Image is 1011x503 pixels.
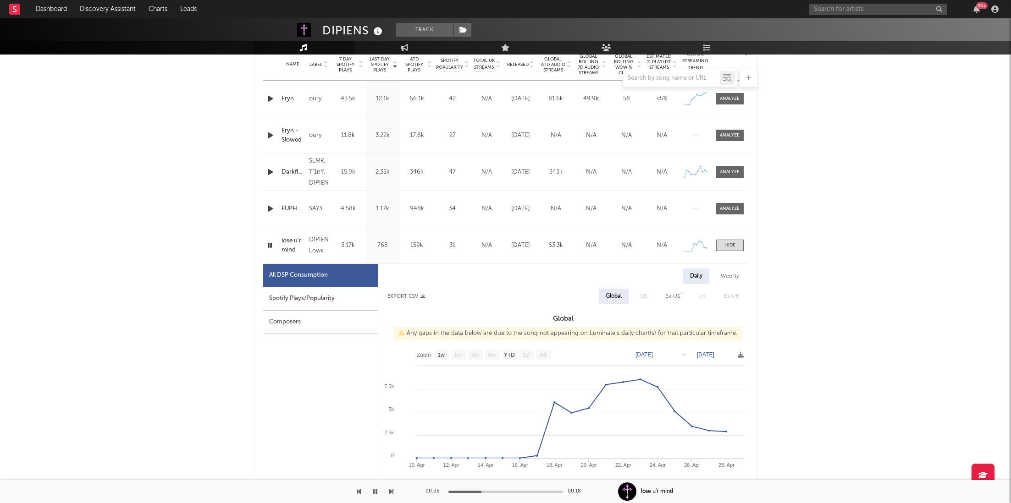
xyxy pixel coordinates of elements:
div: Weekly [714,268,746,284]
div: DIPIENS [322,23,385,38]
div: 343k [541,168,571,177]
text: 2.5k [384,430,394,435]
div: 11.8k [333,131,363,140]
text: 1y [523,352,529,358]
div: 2.35k [368,168,398,177]
div: SAY3AM [309,203,328,214]
div: Ex-US [665,291,680,302]
span: Last Day Spotify Plays [368,56,392,73]
div: N/A [611,204,642,213]
div: 31 [436,241,469,250]
div: Global [606,291,622,302]
div: Spotify Plays/Popularity [263,287,378,311]
div: 4.58k [333,204,363,213]
div: [DATE] [505,94,536,104]
div: 58 [611,94,642,104]
span: Global ATD Audio Streams [541,56,566,73]
div: 66.1k [402,94,432,104]
div: lose u'r mind [641,487,673,496]
a: Eryn - Slowed [282,126,305,144]
span: Total UK Streams [473,57,495,71]
div: N/A [611,241,642,250]
text: 20. Apr [580,462,597,468]
div: N/A [646,204,677,213]
div: N/A [473,131,501,140]
text: 5k [388,406,394,412]
div: N/A [611,131,642,140]
span: Spotify Popularity [436,57,463,71]
div: 948k [402,204,432,213]
div: Daily [683,268,709,284]
div: N/A [473,94,501,104]
span: 7 Day Spotify Plays [333,56,358,73]
div: Composers [263,311,378,334]
div: Darkflare.wav [282,168,305,177]
span: ATD Spotify Plays [402,56,426,73]
text: 18. Apr [546,462,562,468]
div: N/A [576,241,607,250]
div: oury [309,130,328,141]
input: Search for artists [809,4,947,15]
div: [DATE] [505,204,536,213]
text: 0 [391,453,393,458]
div: 3.22k [368,131,398,140]
div: 42 [436,94,469,104]
div: N/A [541,204,571,213]
text: → [681,351,687,358]
div: N/A [473,168,501,177]
div: All DSP Consumption [269,270,328,281]
text: 7.5k [384,383,394,389]
div: 12.1k [368,94,398,104]
div: 1.17k [368,204,398,213]
text: YTD [503,352,514,358]
div: [DATE] [505,241,536,250]
text: Zoom [417,352,431,358]
text: 1m [454,352,462,358]
text: [DATE] [697,351,714,358]
div: 27 [436,131,469,140]
text: 16. Apr [512,462,528,468]
div: 3.17k [333,241,363,250]
div: 34 [436,204,469,213]
div: Any gaps in the data below are due to the song not appearing on Luminate's daily chart(s) for tha... [394,327,742,340]
div: DIPIENS, Lowx [309,235,328,257]
span: Released [507,62,529,67]
div: N/A [646,131,677,140]
text: 24. Apr [649,462,665,468]
div: 159k [402,241,432,250]
span: Label [309,62,322,67]
div: $LMK, T'1nY, DIPIENS [309,156,328,189]
button: Track [396,23,453,37]
div: N/A [576,131,607,140]
div: [DATE] [505,168,536,177]
text: [DATE] [635,351,653,358]
button: 99+ [973,5,980,13]
text: 6m [488,352,496,358]
div: oury [309,93,328,104]
a: EUPHORIA [282,204,305,213]
input: Search by song name or URL [623,75,720,82]
a: Eryn [282,94,305,104]
div: 00:05 [425,486,444,497]
text: 14. Apr [477,462,493,468]
span: Global Rolling 7D Audio Streams [576,54,601,76]
div: 17.8k [402,131,432,140]
div: 768 [368,241,398,250]
a: lose u'r mind [282,236,305,254]
span: Global Rolling WoW % Chg [611,54,636,76]
div: [DATE] [505,131,536,140]
div: N/A [611,168,642,177]
div: N/A [576,168,607,177]
div: All DSP Consumption [263,264,378,287]
text: 28. Apr [718,462,735,468]
text: 26. Apr [684,462,700,468]
text: 3m [471,352,479,358]
div: 346k [402,168,432,177]
div: N/A [646,241,677,250]
div: N/A [541,131,571,140]
button: Export CSV [387,294,425,299]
